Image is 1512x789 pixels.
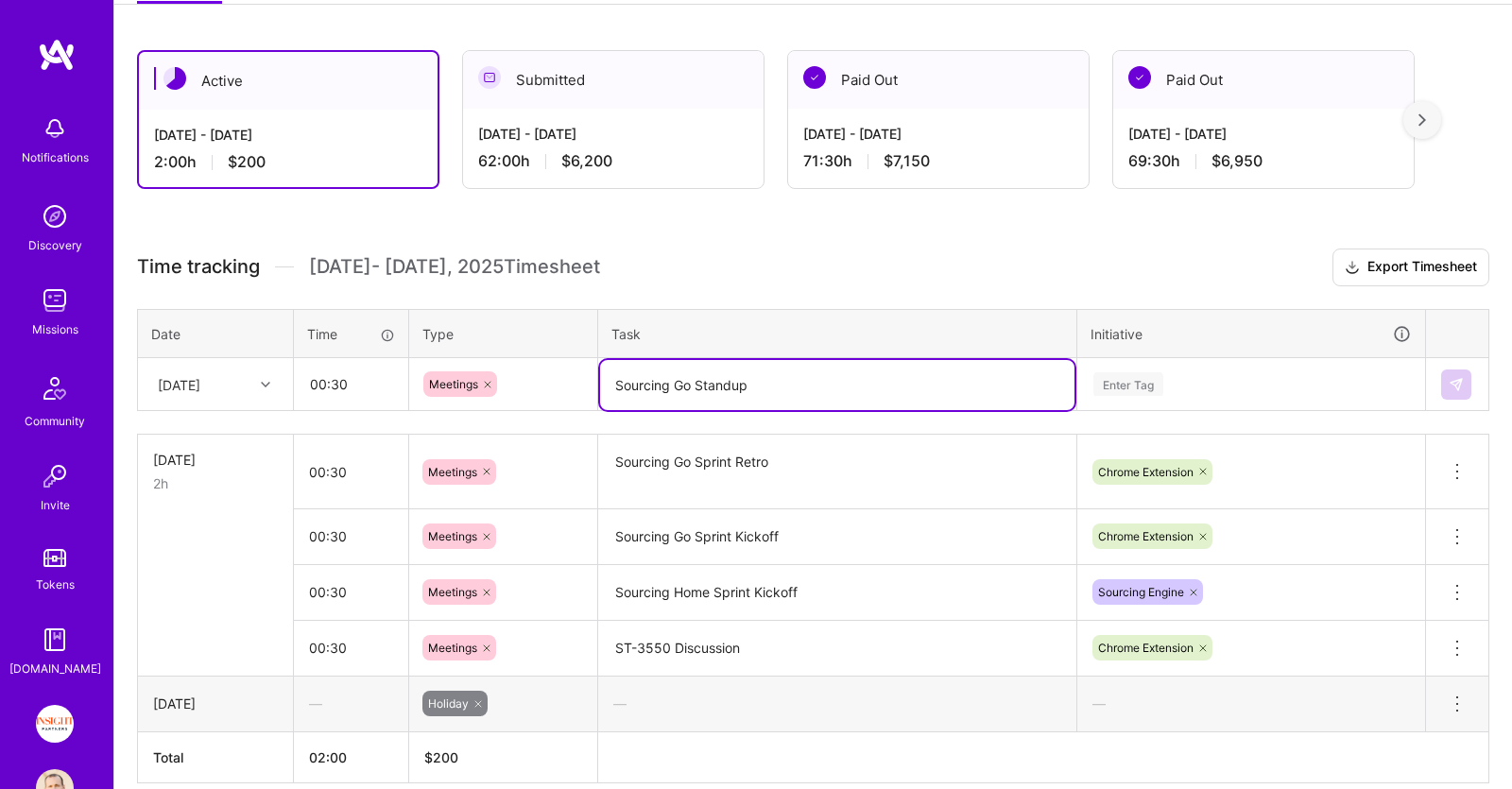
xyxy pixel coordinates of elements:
span: $200 [228,152,266,172]
span: Chrome Extension [1098,641,1194,655]
img: Insight Partners: Data & AI - Sourcing [36,705,74,743]
img: right [1418,113,1426,127]
div: [DATE] [153,694,278,713]
input: HH:MM [294,567,408,617]
input: HH:MM [294,447,408,497]
img: bell [36,110,74,147]
img: Paid Out [803,66,826,89]
span: Holiday [428,696,469,711]
div: Paid Out [1113,51,1414,109]
img: Paid Out [1128,66,1151,89]
span: $7,150 [884,151,930,171]
div: Notifications [22,147,89,167]
img: Submit [1449,377,1464,392]
span: Chrome Extension [1098,465,1194,479]
img: Submitted [478,66,501,89]
div: Initiative [1091,323,1412,345]
div: [DATE] - [DATE] [154,125,422,145]
span: $6,200 [561,151,612,171]
textarea: Sourcing Home Sprint Kickoff [600,567,1074,619]
a: Insight Partners: Data & AI - Sourcing [31,705,78,743]
div: — [294,678,408,729]
img: Invite [36,457,74,495]
span: $6,950 [1211,151,1263,171]
i: icon Download [1345,258,1360,278]
span: Meetings [428,465,477,479]
div: — [598,678,1076,729]
textarea: Sourcing Go Sprint Retro [600,437,1074,507]
div: [DATE] - [DATE] [1128,124,1399,144]
div: 69:30 h [1128,151,1399,171]
textarea: Sourcing Go Standup [600,360,1074,410]
th: Date [138,309,294,358]
div: Time [307,324,395,344]
span: $ 200 [424,749,458,765]
img: Community [32,366,77,411]
span: Sourcing Engine [1098,585,1184,599]
input: HH:MM [294,511,408,561]
img: tokens [43,549,66,567]
div: Submitted [463,51,764,109]
div: [DATE] [153,450,278,470]
th: 02:00 [294,731,409,782]
div: Invite [41,495,70,515]
div: Tokens [36,575,75,594]
div: Missions [32,319,78,339]
span: Meetings [428,641,477,655]
th: Total [138,731,294,782]
div: Discovery [28,235,82,255]
img: teamwork [36,282,74,319]
div: 71:30 h [803,151,1074,171]
input: HH:MM [294,623,408,673]
span: Chrome Extension [1098,529,1194,543]
div: [DOMAIN_NAME] [9,659,101,678]
textarea: ST-3550 Discussion [600,623,1074,675]
div: 2:00 h [154,152,422,172]
div: [DATE] [158,374,200,394]
img: guide book [36,621,74,659]
div: Paid Out [788,51,1089,109]
div: — [1077,678,1425,729]
th: Type [409,309,598,358]
span: Meetings [429,377,478,391]
th: Task [598,309,1077,358]
span: [DATE] - [DATE] , 2025 Timesheet [309,255,600,279]
div: Community [25,411,85,431]
div: [DATE] - [DATE] [478,124,748,144]
span: Time tracking [137,255,260,279]
div: 62:00 h [478,151,748,171]
div: Active [139,52,438,110]
span: Meetings [428,585,477,599]
i: icon Chevron [261,380,270,389]
textarea: Sourcing Go Sprint Kickoff [600,511,1074,563]
img: discovery [36,197,74,235]
div: Enter Tag [1093,369,1163,399]
img: logo [38,38,76,72]
button: Export Timesheet [1332,249,1489,286]
span: Meetings [428,529,477,543]
div: [DATE] - [DATE] [803,124,1074,144]
img: Active [163,67,186,90]
div: 2h [153,473,278,493]
input: HH:MM [295,359,407,409]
